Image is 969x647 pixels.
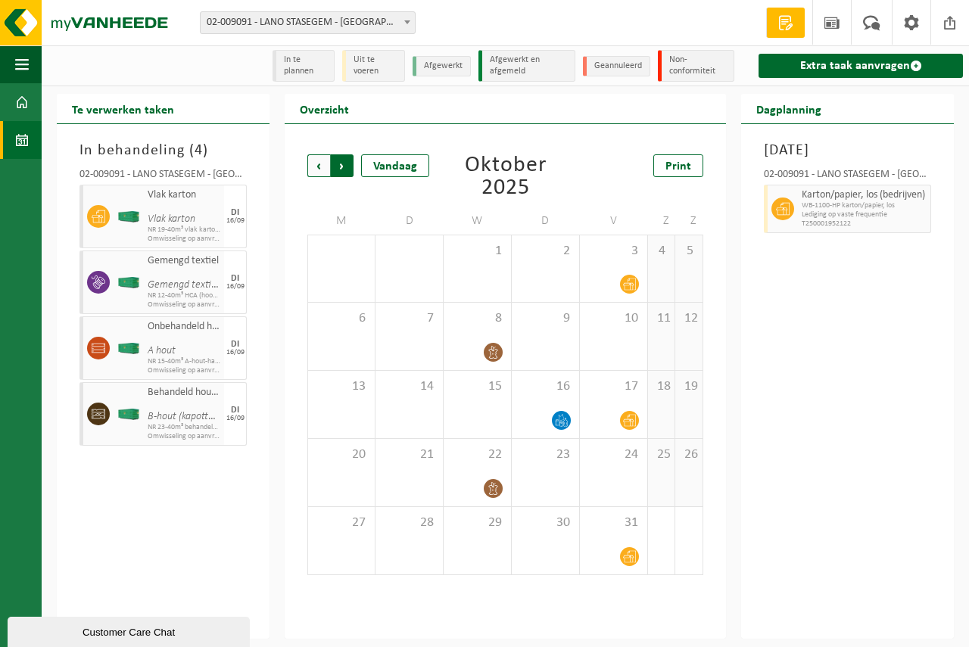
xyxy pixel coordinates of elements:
[587,378,640,395] span: 17
[148,189,220,201] span: Vlak karton
[656,243,668,260] span: 4
[383,515,435,531] span: 28
[148,387,220,399] span: Behandeld hout (B)
[444,207,512,235] td: W
[580,207,648,235] td: V
[226,415,245,422] div: 16/09
[764,170,931,185] div: 02-009091 - LANO STASEGEM - [GEOGRAPHIC_DATA]
[764,139,931,162] h3: [DATE]
[8,614,253,647] iframe: chat widget
[802,210,927,219] span: Lediging op vaste frequentie
[231,340,239,349] div: DI
[117,343,140,354] img: HK-XC-40-GN-00
[231,406,239,415] div: DI
[201,12,415,33] span: 02-009091 - LANO STASEGEM - HARELBEKE
[316,515,367,531] span: 27
[587,515,640,531] span: 31
[148,213,195,225] i: Vlak karton
[683,243,695,260] span: 5
[307,154,330,177] span: Vorige
[117,277,140,288] img: HK-XC-40-GN-00
[519,243,572,260] span: 2
[231,208,239,217] div: DI
[231,274,239,283] div: DI
[802,201,927,210] span: WB-1100-HP karton/papier, los
[451,243,503,260] span: 1
[331,154,354,177] span: Volgende
[519,378,572,395] span: 16
[307,207,375,235] td: M
[148,321,220,333] span: Onbehandeld hout (A)
[451,378,503,395] span: 15
[148,345,176,356] i: A hout
[451,446,503,463] span: 22
[587,310,640,327] span: 10
[656,446,668,463] span: 25
[148,255,220,267] span: Gemengd textiel
[316,446,367,463] span: 20
[519,515,572,531] span: 30
[316,378,367,395] span: 13
[195,143,203,158] span: 4
[587,446,640,463] span: 24
[478,50,575,82] li: Afgewerkt en afgemeld
[683,310,695,327] span: 12
[79,170,247,185] div: 02-009091 - LANO STASEGEM - [GEOGRAPHIC_DATA]
[226,349,245,356] div: 16/09
[148,235,220,244] span: Omwisseling op aanvraag
[802,219,927,229] span: T250001952122
[148,226,220,235] span: NR 19-40m³ vlak karton-poort 504
[383,446,435,463] span: 21
[451,515,503,531] span: 29
[226,217,245,225] div: 16/09
[148,366,220,375] span: Omwisseling op aanvraag
[57,94,189,123] h2: Te verwerken taken
[148,279,266,291] i: Gemengd textielafval (HCA)
[273,50,335,82] li: In te plannen
[653,154,703,177] a: Print
[675,207,703,235] td: Z
[802,189,927,201] span: Karton/papier, los (bedrijven)
[148,423,220,432] span: NR 23-40m³ behandeld hout (B)-poort 501
[451,310,503,327] span: 8
[285,94,364,123] h2: Overzicht
[648,207,676,235] td: Z
[200,11,416,34] span: 02-009091 - LANO STASEGEM - HARELBEKE
[117,211,140,222] img: HK-XC-40-GN-00
[148,432,220,441] span: Omwisseling op aanvraag
[519,446,572,463] span: 23
[683,446,695,463] span: 26
[148,291,220,300] span: NR 12-40m³ HCA (hoogcalorische restfractie)-binnen-poort 203
[117,409,140,420] img: HK-XC-40-GN-00
[656,310,668,327] span: 11
[342,50,405,82] li: Uit te voeren
[683,378,695,395] span: 19
[226,283,245,291] div: 16/09
[658,50,734,82] li: Non-conformiteit
[79,139,247,162] h3: In behandeling ( )
[383,310,435,327] span: 7
[148,411,254,422] i: B-hout (kapotte paletten)
[413,56,471,76] li: Afgewerkt
[519,310,572,327] span: 9
[583,56,650,76] li: Geannuleerd
[316,310,367,327] span: 6
[741,94,837,123] h2: Dagplanning
[148,357,220,366] span: NR 15-40m³ A-hout-hardecor-poort 306
[665,160,691,173] span: Print
[656,378,668,395] span: 18
[512,207,580,235] td: D
[148,300,220,310] span: Omwisseling op aanvraag
[759,54,963,78] a: Extra taak aanvragen
[383,378,435,395] span: 14
[375,207,444,235] td: D
[444,154,566,200] div: Oktober 2025
[361,154,429,177] div: Vandaag
[587,243,640,260] span: 3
